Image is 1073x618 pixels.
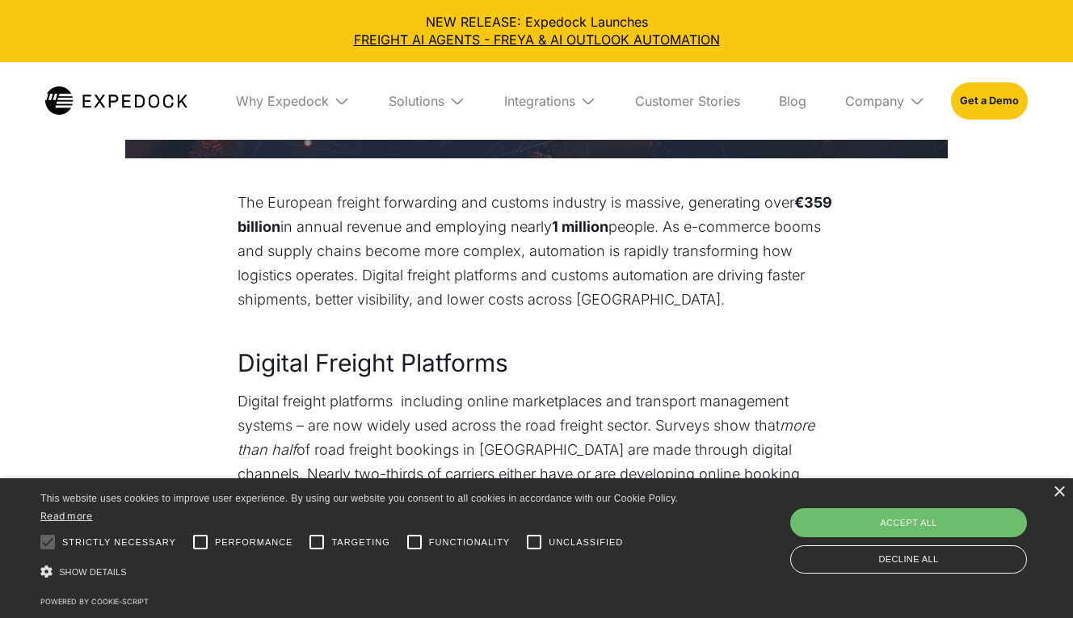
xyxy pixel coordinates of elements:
[238,344,835,381] h3: Digital Freight Platforms
[331,536,389,549] span: Targeting
[223,62,363,140] div: Why Expedock
[40,493,678,504] span: This website uses cookies to improve user experience. By using our website you consent to all coo...
[992,540,1073,618] iframe: Chat Widget
[62,536,176,549] span: Strictly necessary
[549,536,623,549] span: Unclassified
[845,93,904,109] div: Company
[552,218,608,235] strong: 1 million
[236,93,329,109] div: Why Expedock
[13,13,1060,49] div: NEW RELEASE: Expedock Launches
[40,510,93,522] a: Read more
[40,561,685,583] div: Show details
[992,540,1073,618] div: Chat-Widget
[951,82,1028,120] a: Get a Demo
[491,62,609,140] div: Integrations
[766,62,819,140] a: Blog
[790,545,1027,574] div: Decline all
[238,312,835,336] p: ‍
[622,62,753,140] a: Customer Stories
[376,62,478,140] div: Solutions
[832,62,938,140] div: Company
[504,93,575,109] div: Integrations
[389,93,444,109] div: Solutions
[215,536,293,549] span: Performance
[13,31,1060,48] a: FREIGHT AI AGENTS - FREYA & AI OUTLOOK AUTOMATION
[790,508,1027,537] div: Accept all
[238,191,835,312] p: The European freight forwarding and customs industry is massive, generating over in annual revenu...
[238,389,835,511] p: Digital freight platforms including online marketplaces and transport management systems – are no...
[1053,486,1065,498] div: Close
[429,536,510,549] span: Functionality
[40,597,149,606] a: Powered by cookie-script
[59,567,127,577] span: Show details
